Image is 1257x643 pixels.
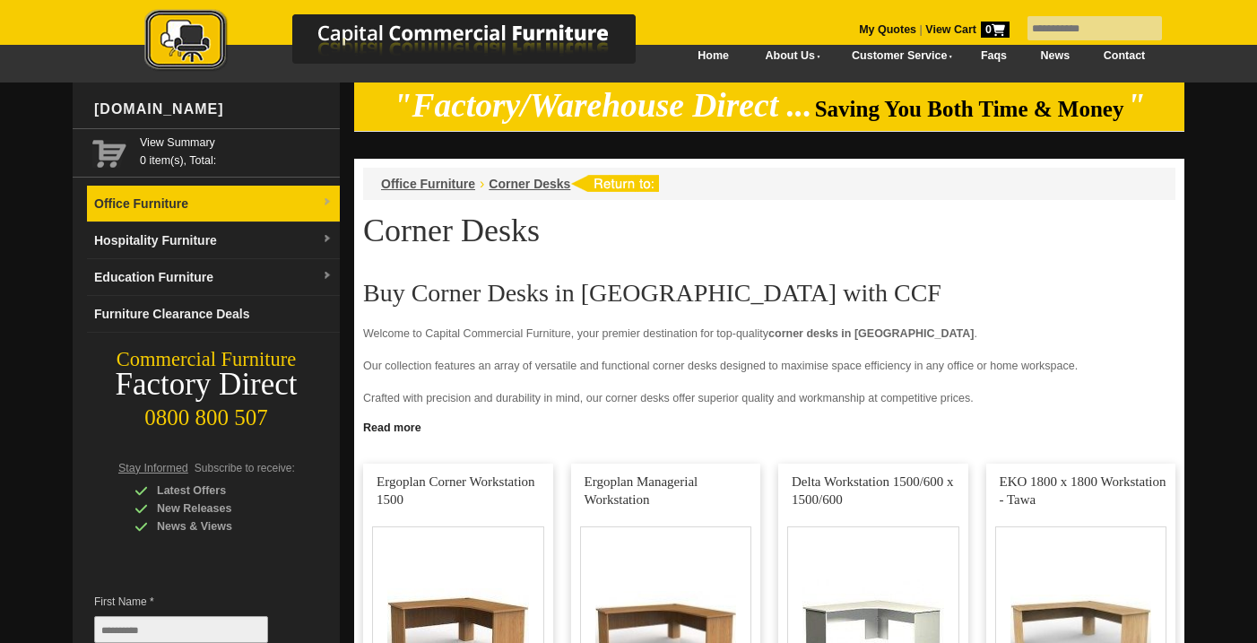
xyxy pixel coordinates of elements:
strong: View Cart [925,23,1010,36]
a: Corner Desks [489,177,570,191]
p: Welcome to Capital Commercial Furniture, your premier destination for top-quality . [363,325,1175,343]
a: About Us [746,36,832,76]
img: dropdown [322,234,333,245]
p: Crafted with precision and durability in mind, our corner desks offer superior quality and workma... [363,389,1175,407]
div: News & Views [134,517,305,535]
span: First Name * [94,593,295,611]
img: return to [570,175,659,192]
a: Click to read more [354,414,1184,437]
input: First Name * [94,616,268,643]
span: 0 item(s), Total: [140,134,333,167]
div: [DOMAIN_NAME] [87,83,340,136]
span: Stay Informed [118,462,188,474]
li: › [480,175,484,193]
a: News [1024,36,1087,76]
em: " [1127,87,1146,124]
h2: Buy Corner Desks in [GEOGRAPHIC_DATA] with CCF [363,280,1175,307]
span: 0 [981,22,1010,38]
p: Our collection features an array of versatile and functional corner desks designed to maximise sp... [363,357,1175,375]
em: "Factory/Warehouse Direct ... [394,87,812,124]
strong: corner desks in [GEOGRAPHIC_DATA] [768,327,974,340]
a: Faqs [964,36,1024,76]
a: View Summary [140,134,333,152]
div: Latest Offers [134,482,305,500]
img: Capital Commercial Furniture Logo [95,9,723,74]
a: Hospitality Furnituredropdown [87,222,340,259]
a: Office Furnituredropdown [87,186,340,222]
a: Capital Commercial Furniture Logo [95,9,723,80]
span: Saving You Both Time & Money [815,97,1124,121]
a: Office Furniture [381,177,475,191]
div: 0800 800 507 [73,396,340,430]
img: dropdown [322,197,333,208]
a: Education Furnituredropdown [87,259,340,296]
a: Customer Service [832,36,964,76]
h1: Corner Desks [363,213,1175,248]
a: My Quotes [859,23,916,36]
img: dropdown [322,271,333,282]
span: Subscribe to receive: [195,462,295,474]
div: Factory Direct [73,372,340,397]
div: Commercial Furniture [73,347,340,372]
a: View Cart0 [923,23,1010,36]
a: Furniture Clearance Deals [87,296,340,333]
a: Contact [1087,36,1162,76]
div: New Releases [134,500,305,517]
